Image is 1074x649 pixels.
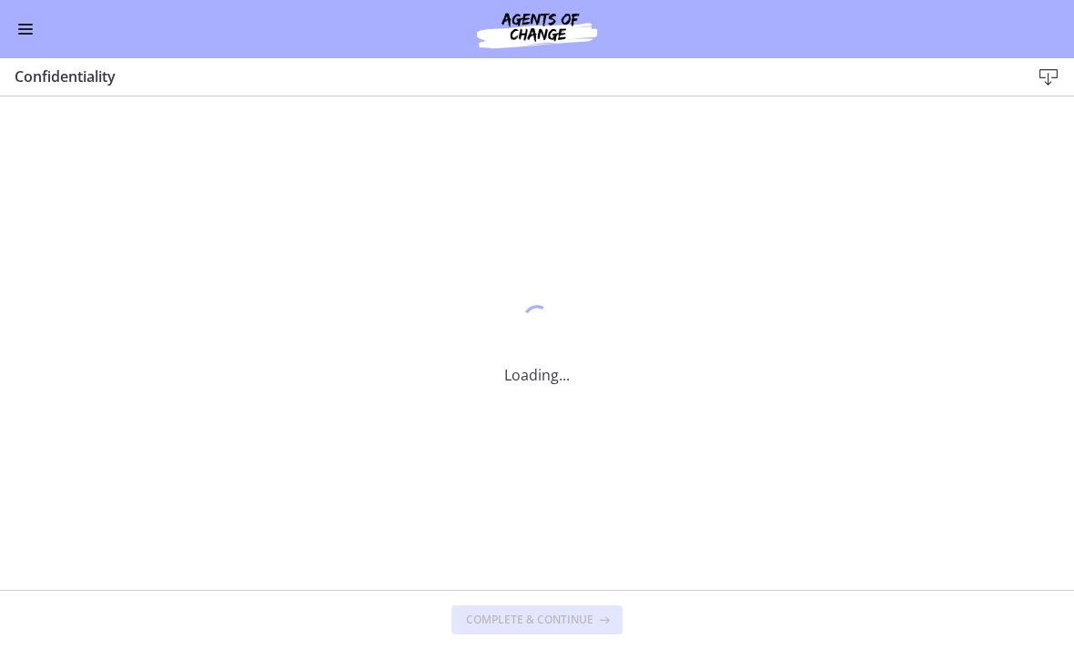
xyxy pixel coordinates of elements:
[15,66,1001,87] h3: Confidentiality
[504,300,570,342] div: 1
[466,613,593,627] span: Complete & continue
[15,18,36,40] button: Enable menu
[451,605,623,634] button: Complete & continue
[428,7,646,51] img: Agents of Change
[504,364,570,386] p: Loading...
